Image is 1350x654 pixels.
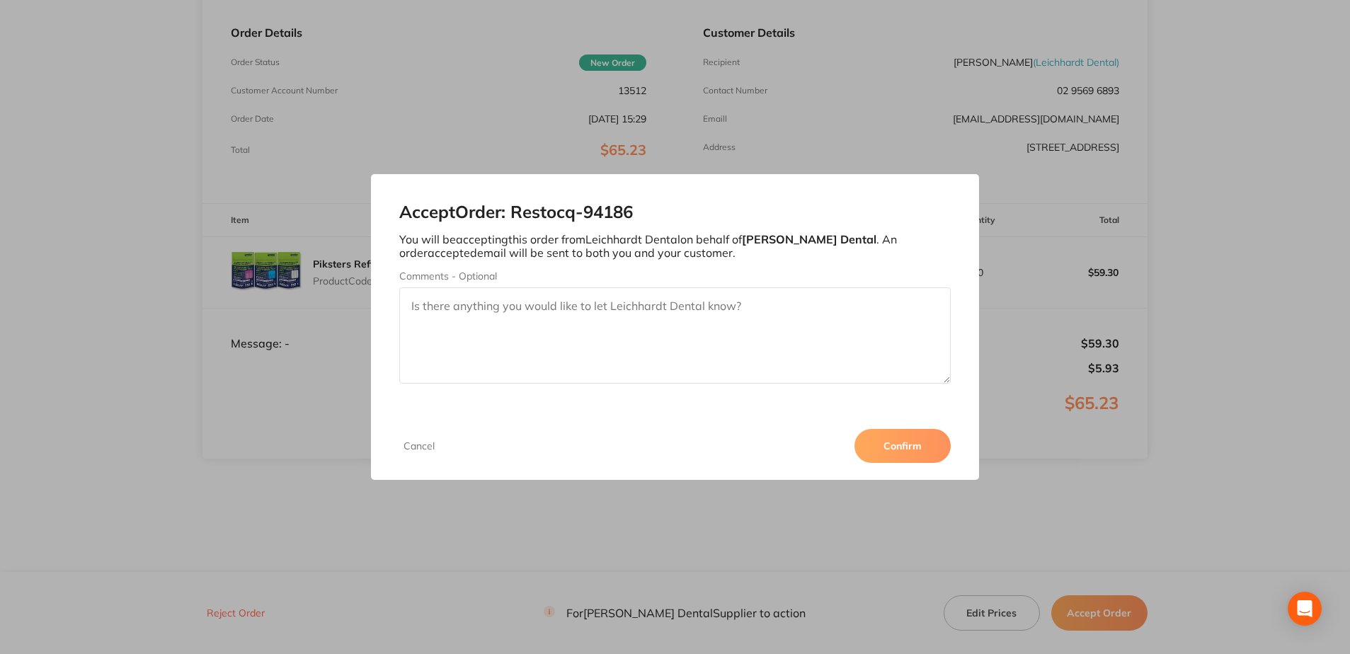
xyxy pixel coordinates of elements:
[399,270,950,282] label: Comments - Optional
[854,429,951,463] button: Confirm
[399,440,439,452] button: Cancel
[742,232,876,246] b: [PERSON_NAME] Dental
[1288,592,1322,626] div: Open Intercom Messenger
[399,233,950,259] p: You will be accepting this order from Leichhardt Dental on behalf of . An order accepted email wi...
[399,202,950,222] h2: Accept Order: Restocq- 94186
